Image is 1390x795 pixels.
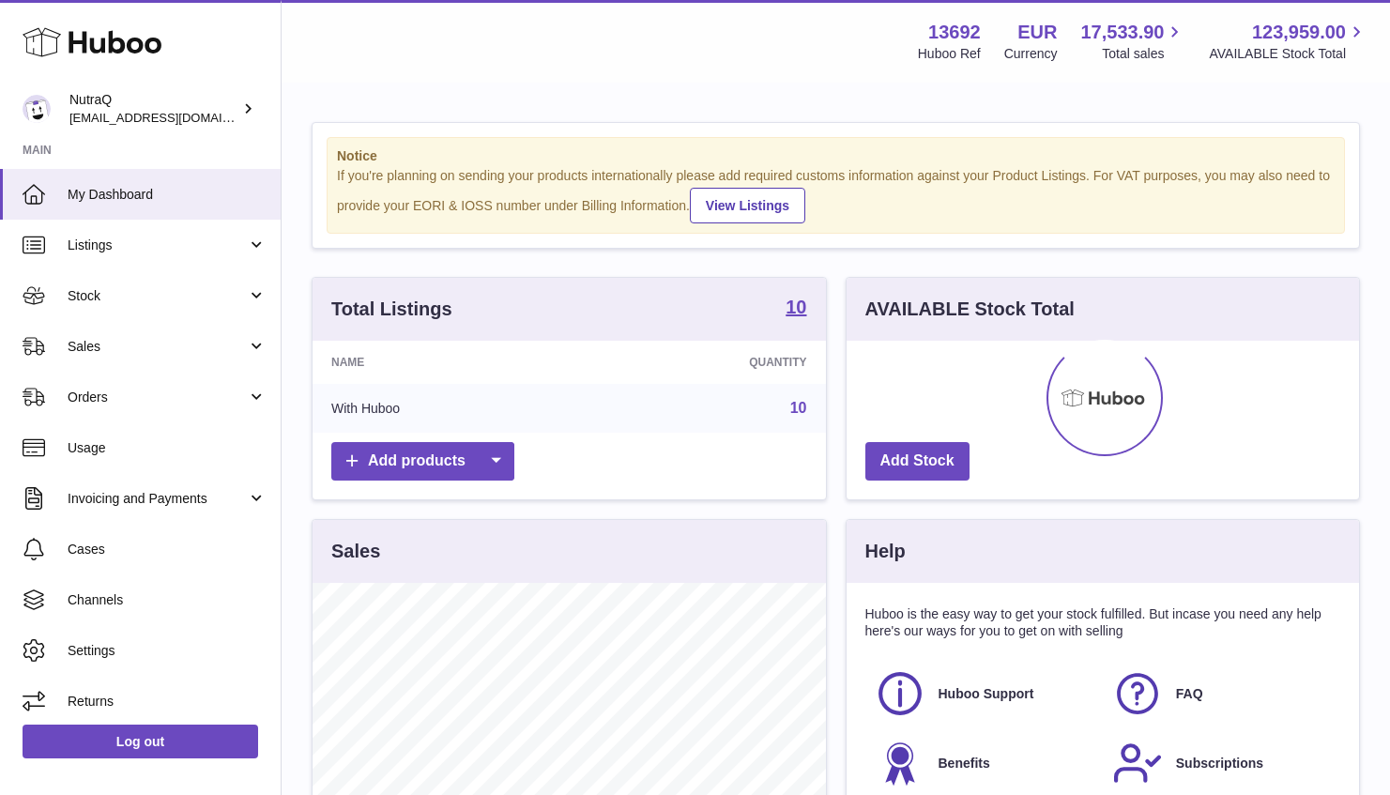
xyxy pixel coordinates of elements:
[1004,45,1058,63] div: Currency
[68,389,247,406] span: Orders
[68,439,267,457] span: Usage
[786,298,806,320] a: 10
[865,539,906,564] h3: Help
[939,685,1034,703] span: Huboo Support
[68,642,267,660] span: Settings
[1176,685,1203,703] span: FAQ
[23,725,258,758] a: Log out
[1080,20,1185,63] a: 17,533.90 Total sales
[1176,755,1263,772] span: Subscriptions
[1017,20,1057,45] strong: EUR
[23,95,51,123] img: log@nutraq.com
[337,167,1335,223] div: If you're planning on sending your products internationally please add required customs informati...
[69,110,276,125] span: [EMAIL_ADDRESS][DOMAIN_NAME]
[1209,20,1367,63] a: 123,959.00 AVAILABLE Stock Total
[69,91,238,127] div: NutraQ
[68,541,267,558] span: Cases
[1102,45,1185,63] span: Total sales
[1112,738,1331,788] a: Subscriptions
[68,490,247,508] span: Invoicing and Payments
[928,20,981,45] strong: 13692
[865,442,970,481] a: Add Stock
[790,400,807,416] a: 10
[331,442,514,481] a: Add products
[331,297,452,322] h3: Total Listings
[331,539,380,564] h3: Sales
[875,738,1093,788] a: Benefits
[1112,668,1331,719] a: FAQ
[918,45,981,63] div: Huboo Ref
[786,298,806,316] strong: 10
[939,755,990,772] span: Benefits
[68,338,247,356] span: Sales
[337,147,1335,165] strong: Notice
[1252,20,1346,45] span: 123,959.00
[68,287,247,305] span: Stock
[68,237,247,254] span: Listings
[690,188,805,223] a: View Listings
[1080,20,1164,45] span: 17,533.90
[68,693,267,711] span: Returns
[875,668,1093,719] a: Huboo Support
[865,297,1075,322] h3: AVAILABLE Stock Total
[68,186,267,204] span: My Dashboard
[865,605,1341,641] p: Huboo is the easy way to get your stock fulfilled. But incase you need any help here's our ways f...
[313,384,583,433] td: With Huboo
[1209,45,1367,63] span: AVAILABLE Stock Total
[68,591,267,609] span: Channels
[313,341,583,384] th: Name
[583,341,825,384] th: Quantity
